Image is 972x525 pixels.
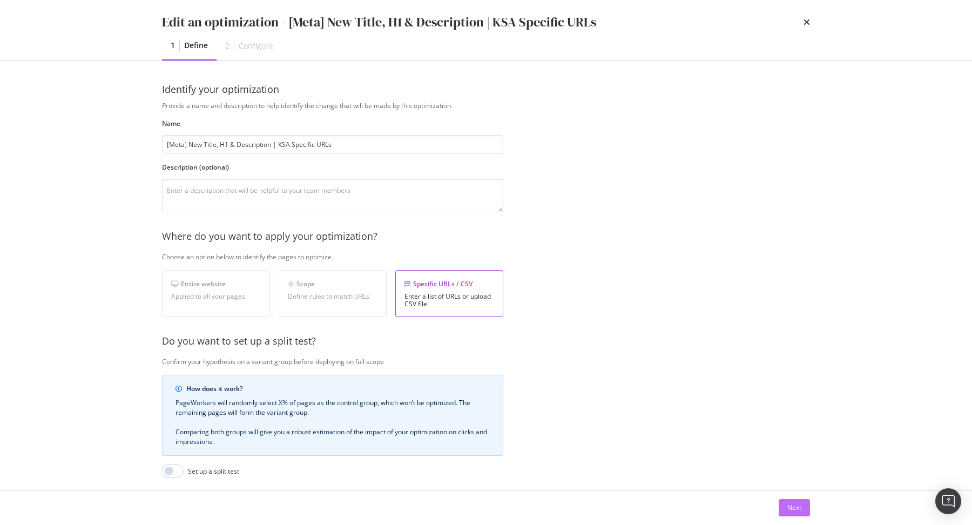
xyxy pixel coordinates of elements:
[162,252,863,261] div: Choose an option below to identify the pages to optimize.
[225,41,230,51] div: 2
[162,357,863,366] div: Confirm your hypothesis on a variant group before deploying on full scope
[188,467,239,476] div: Set up a split test
[162,83,810,97] div: Identify your optimization
[779,499,810,516] button: Next
[162,13,596,31] div: Edit an optimization - [Meta] New Title, H1 & Description | KSA Specific URLs
[162,375,503,456] div: info banner
[239,41,274,51] div: Configure
[288,279,377,288] div: Scope
[787,503,801,512] div: Next
[935,488,961,514] div: Open Intercom Messenger
[804,13,810,31] div: times
[404,279,494,288] div: Specific URLs / CSV
[162,119,503,128] label: Name
[171,293,261,300] div: Applied to all your pages
[288,293,377,300] div: Define rules to match URLs
[175,398,490,447] div: PageWorkers will randomly select X% of pages as the control group, which won’t be optimized. The ...
[186,384,490,394] div: How does it work?
[184,40,208,51] div: Define
[171,40,175,51] div: 1
[162,135,503,154] input: Enter an optimization name to easily find it back
[404,293,494,308] div: Enter a list of URLs or upload CSV file
[162,230,863,244] div: Where do you want to apply your optimization?
[162,163,503,172] label: Description (optional)
[162,334,863,348] div: Do you want to set up a split test?
[162,101,863,110] div: Provide a name and description to help identify the change that will be made by this optimization.
[171,279,261,288] div: Entire website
